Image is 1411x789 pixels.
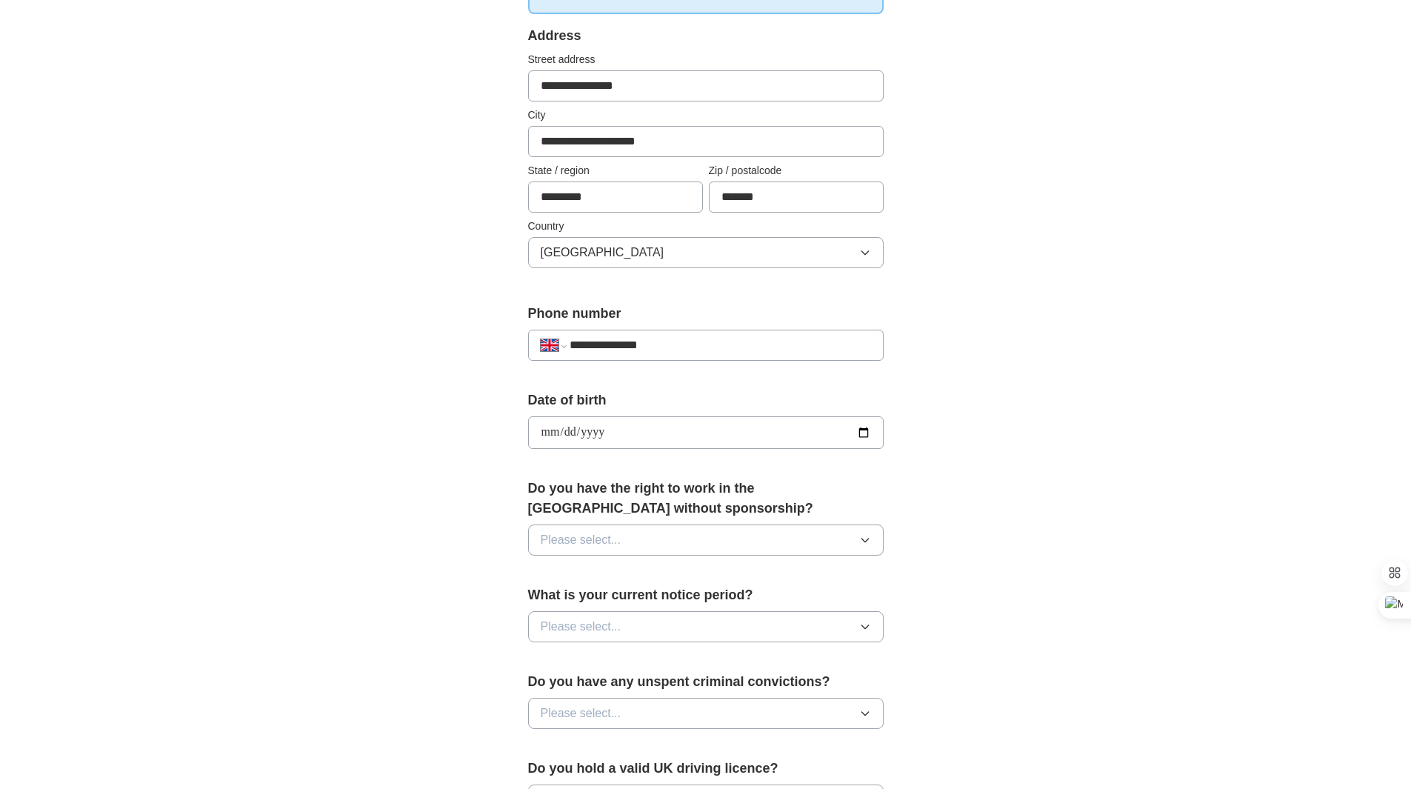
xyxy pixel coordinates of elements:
label: Street address [528,52,884,67]
span: Please select... [541,618,621,636]
span: Please select... [541,531,621,549]
button: Please select... [528,698,884,729]
button: Please select... [528,525,884,556]
span: Please select... [541,705,621,722]
button: [GEOGRAPHIC_DATA] [528,237,884,268]
label: Zip / postalcode [709,163,884,179]
label: City [528,107,884,123]
label: Phone number [528,304,884,324]
span: [GEOGRAPHIC_DATA] [541,244,664,262]
div: Address [528,26,884,46]
label: Date of birth [528,390,884,410]
label: Do you have the right to work in the [GEOGRAPHIC_DATA] without sponsorship? [528,479,884,519]
label: What is your current notice period? [528,585,884,605]
button: Please select... [528,611,884,642]
label: Country [528,219,884,234]
label: State / region [528,163,703,179]
label: Do you have any unspent criminal convictions? [528,672,884,692]
label: Do you hold a valid UK driving licence? [528,759,884,779]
